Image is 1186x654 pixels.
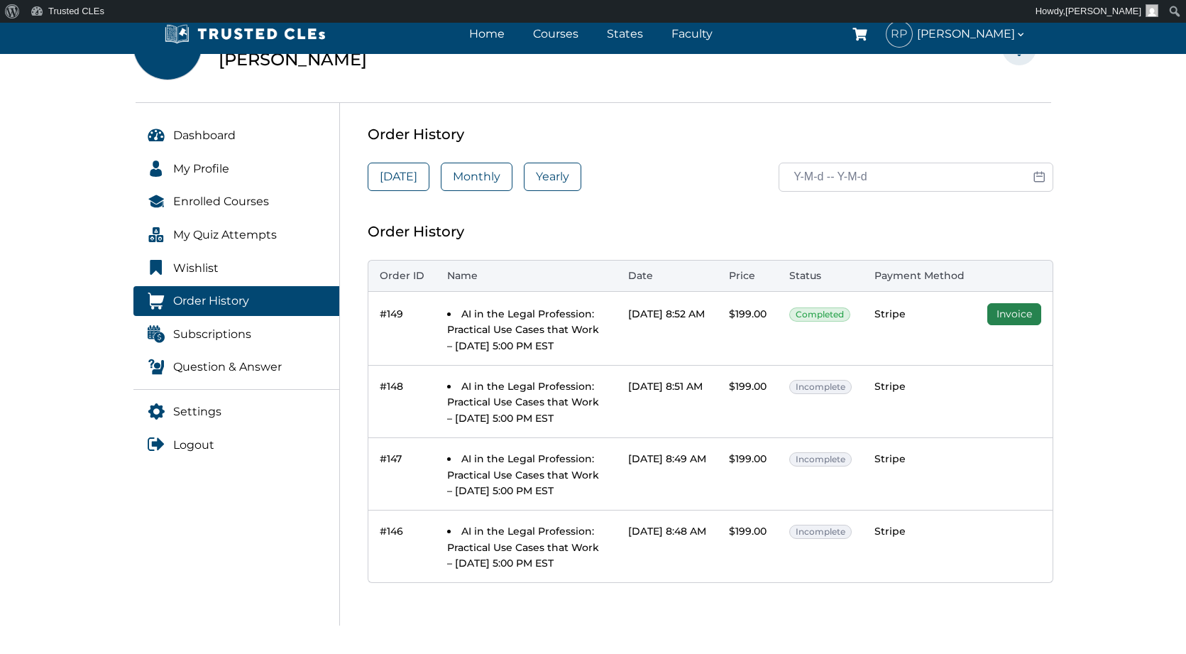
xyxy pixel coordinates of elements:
[160,23,330,45] img: Trusted CLEs
[368,123,1053,146] div: Order History
[380,523,424,539] div: #146
[628,523,706,539] div: [DATE] 8:48 AM
[628,378,706,394] div: [DATE] 8:51 AM
[368,220,1053,243] div: Order History
[447,523,605,571] li: AI in the Legal Profession: Practical Use Cases that Work – [DATE] 5:00 PM EST
[173,436,214,454] span: Logout
[173,292,249,310] span: Order History
[133,187,340,217] a: Enrolled Courses
[173,226,277,244] span: My Quiz Attempts
[133,430,340,460] a: Logout
[628,451,706,467] div: [DATE] 8:49 AM
[447,306,605,354] li: AI in the Legal Profession: Practical Use Cases that Work – [DATE] 5:00 PM EST
[133,254,340,283] a: Wishlist
[436,260,617,292] th: Name
[173,403,221,421] span: Settings
[368,260,436,292] th: Order ID
[133,320,340,349] a: Subscriptions
[987,303,1041,325] a: Invoice
[380,306,424,322] div: #149
[628,306,706,322] div: [DATE] 8:52 AM
[779,163,1053,191] input: Y-M-d -- Y-M-d
[729,523,767,539] div: $199.00
[718,260,778,292] th: Price
[441,163,512,191] a: Monthly
[917,24,1026,43] span: [PERSON_NAME]
[380,378,424,394] div: #148
[447,378,605,426] li: AI in the Legal Profession: Practical Use Cases that Work – [DATE] 5:00 PM EST
[668,23,716,44] a: Faculty
[173,192,269,211] span: Enrolled Courses
[789,452,852,467] span: Incomplete
[1065,6,1141,16] span: [PERSON_NAME]
[133,121,340,151] a: Dashboard
[466,23,508,44] a: Home
[219,46,367,73] div: [PERSON_NAME]
[368,163,429,191] a: [DATE]
[603,23,647,44] a: States
[778,260,863,292] th: Status
[729,378,767,394] div: $199.00
[173,325,251,344] span: Subscriptions
[789,380,852,394] span: Incomplete
[133,154,340,184] a: My Profile
[133,397,340,427] a: Settings
[874,306,965,322] div: Stripe
[524,163,581,191] a: Yearly
[729,451,767,467] div: $199.00
[789,525,852,539] span: Incomplete
[447,451,605,498] li: AI in the Legal Profession: Practical Use Cases that Work – [DATE] 5:00 PM EST
[874,523,965,539] div: Stripe
[173,358,282,376] span: Question & Answer
[173,160,229,178] span: My Profile
[173,259,219,278] span: Wishlist
[789,307,850,322] span: Completed
[886,21,912,47] span: RP
[529,23,582,44] a: Courses
[617,260,718,292] th: Date
[863,260,976,292] th: Payment Method
[874,451,965,467] div: Stripe
[173,126,236,145] span: Dashboard
[380,451,424,467] div: #147
[133,286,340,316] a: Order History
[729,306,767,322] div: $199.00
[133,352,340,382] a: Question & Answer
[133,220,340,250] a: My Quiz Attempts
[874,378,965,394] div: Stripe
